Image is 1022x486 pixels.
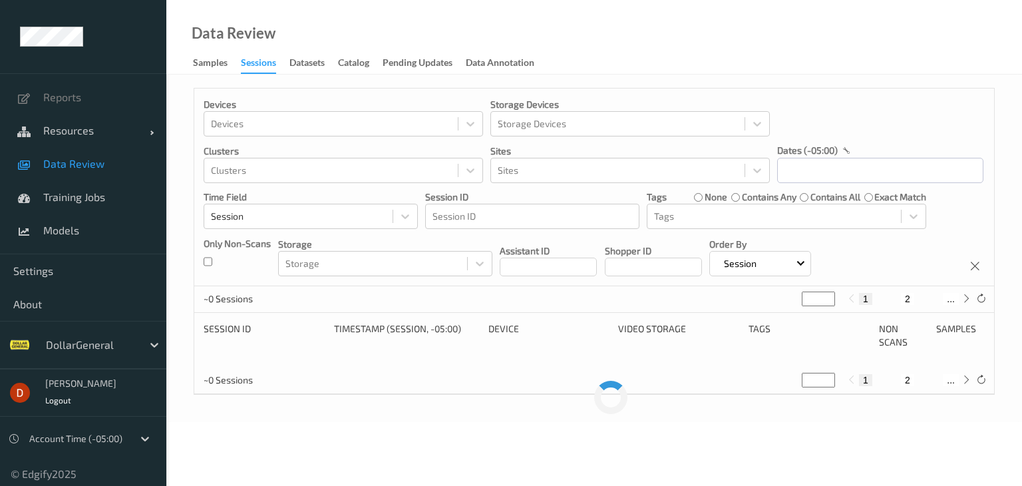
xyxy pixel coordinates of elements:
[204,190,418,204] p: Time Field
[204,98,483,111] p: Devices
[605,244,702,258] p: Shopper ID
[466,54,548,73] a: Data Annotation
[383,54,466,73] a: Pending Updates
[490,98,770,111] p: Storage Devices
[204,322,325,349] div: Session ID
[943,374,959,386] button: ...
[204,144,483,158] p: Clusters
[859,293,872,305] button: 1
[901,374,914,386] button: 2
[204,292,303,306] p: ~0 Sessions
[936,322,985,349] div: Samples
[338,56,369,73] div: Catalog
[488,322,609,349] div: Device
[943,293,959,305] button: ...
[289,54,338,73] a: Datasets
[874,190,926,204] label: exact match
[241,56,276,74] div: Sessions
[334,322,479,349] div: Timestamp (Session, -05:00)
[241,54,289,74] a: Sessions
[193,56,228,73] div: Samples
[749,322,870,349] div: Tags
[719,257,761,270] p: Session
[289,56,325,73] div: Datasets
[338,54,383,73] a: Catalog
[705,190,727,204] label: none
[425,190,639,204] p: Session ID
[500,244,597,258] p: Assistant ID
[742,190,796,204] label: contains any
[192,27,275,40] div: Data Review
[810,190,860,204] label: contains all
[193,54,241,73] a: Samples
[879,322,928,349] div: Non Scans
[466,56,534,73] div: Data Annotation
[490,144,770,158] p: Sites
[859,374,872,386] button: 1
[709,238,812,251] p: Order By
[618,322,739,349] div: Video Storage
[204,237,271,250] p: Only Non-Scans
[278,238,492,251] p: Storage
[647,190,667,204] p: Tags
[777,144,838,157] p: dates (-05:00)
[901,293,914,305] button: 2
[383,56,452,73] div: Pending Updates
[204,373,303,387] p: ~0 Sessions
